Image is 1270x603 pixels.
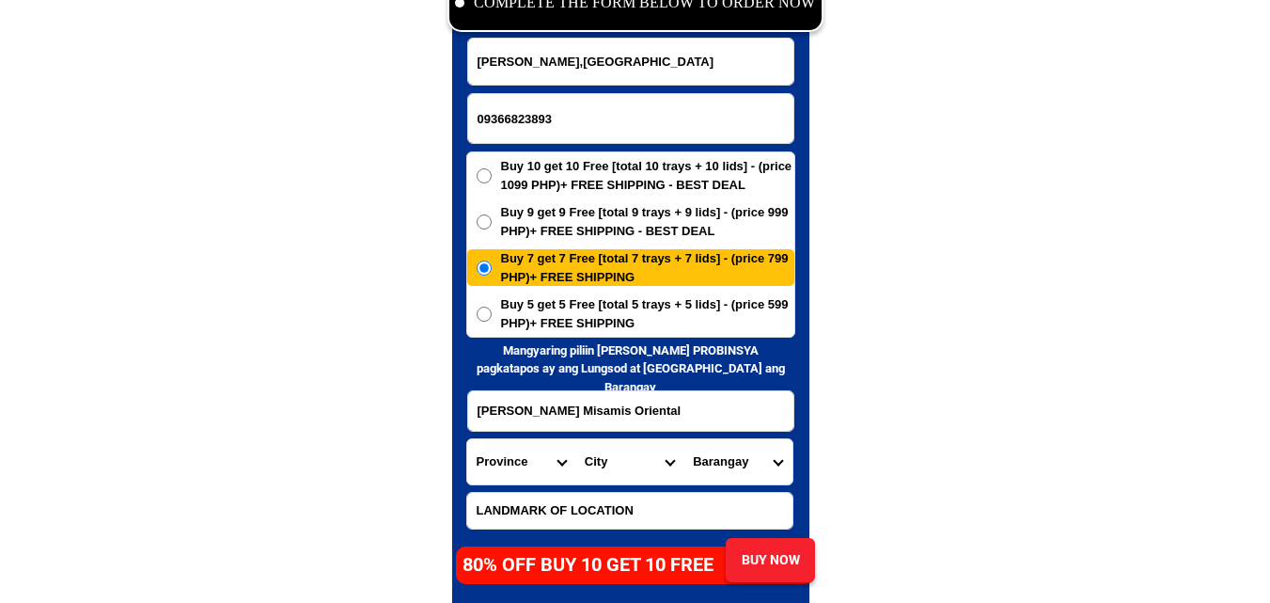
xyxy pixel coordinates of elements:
input: Input LANDMARKOFLOCATION [467,493,792,529]
select: Select district [575,439,683,484]
input: Buy 5 get 5 Free [total 5 trays + 5 lids] - (price 599 PHP)+ FREE SHIPPING [477,307,492,322]
select: Select commune [683,439,792,484]
input: Input phone_number [468,94,793,143]
span: Buy 5 get 5 Free [total 5 trays + 5 lids] - (price 599 PHP)+ FREE SHIPPING [501,295,794,332]
span: Buy 10 get 10 Free [total 10 trays + 10 lids] - (price 1099 PHP)+ FREE SHIPPING - BEST DEAL [501,157,794,194]
span: Buy 9 get 9 Free [total 9 trays + 9 lids] - (price 999 PHP)+ FREE SHIPPING - BEST DEAL [501,203,794,240]
input: Buy 7 get 7 Free [total 7 trays + 7 lids] - (price 799 PHP)+ FREE SHIPPING [477,261,492,276]
h4: 80% OFF BUY 10 GET 10 FREE [463,550,733,579]
input: Input full_name [468,39,793,85]
input: Input address [468,391,793,431]
div: BUY NOW [725,550,814,570]
input: Buy 9 get 9 Free [total 9 trays + 9 lids] - (price 999 PHP)+ FREE SHIPPING - BEST DEAL [477,214,492,230]
span: Buy 7 get 7 Free [total 7 trays + 7 lids] - (price 799 PHP)+ FREE SHIPPING [501,249,794,286]
select: Select province [467,439,575,484]
input: Buy 10 get 10 Free [total 10 trays + 10 lids] - (price 1099 PHP)+ FREE SHIPPING - BEST DEAL [477,168,492,183]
